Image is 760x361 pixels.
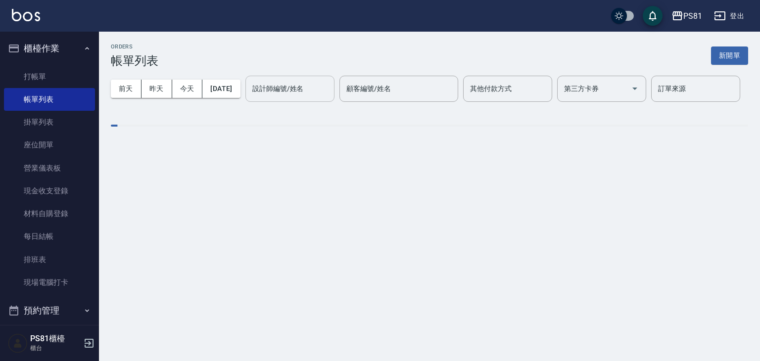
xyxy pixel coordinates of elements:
h5: PS81櫃檯 [30,334,81,344]
a: 營業儀表板 [4,157,95,180]
a: 新開單 [711,50,748,60]
a: 打帳單 [4,65,95,88]
button: 昨天 [142,80,172,98]
a: 座位開單 [4,134,95,156]
p: 櫃台 [30,344,81,353]
a: 現金收支登錄 [4,180,95,202]
a: 現場電腦打卡 [4,271,95,294]
div: PS81 [683,10,702,22]
button: [DATE] [202,80,240,98]
button: 新開單 [711,46,748,65]
h2: ORDERS [111,44,158,50]
button: Open [627,81,643,96]
button: 報表及分析 [4,323,95,349]
a: 排班表 [4,248,95,271]
button: 登出 [710,7,748,25]
button: 今天 [172,80,203,98]
img: Person [8,333,28,353]
a: 帳單列表 [4,88,95,111]
a: 掛單列表 [4,111,95,134]
button: 前天 [111,80,142,98]
button: 預約管理 [4,298,95,323]
button: 櫃檯作業 [4,36,95,61]
a: 每日結帳 [4,225,95,248]
button: save [643,6,663,26]
button: PS81 [667,6,706,26]
h3: 帳單列表 [111,54,158,68]
a: 材料自購登錄 [4,202,95,225]
img: Logo [12,9,40,21]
